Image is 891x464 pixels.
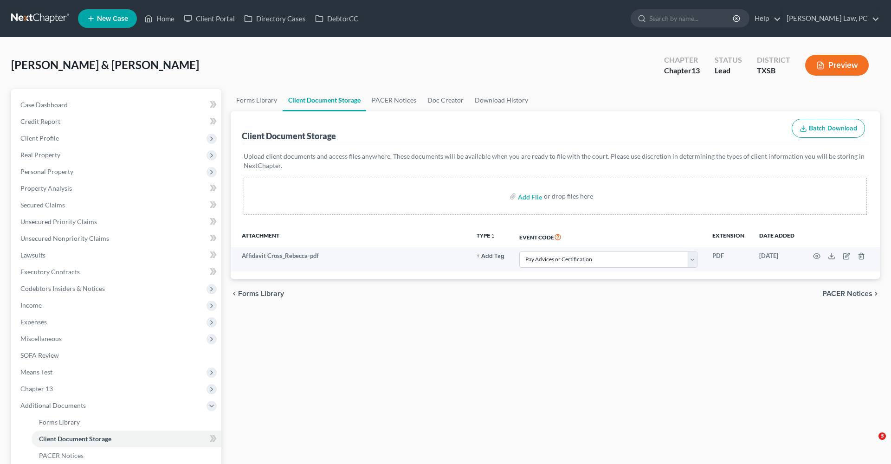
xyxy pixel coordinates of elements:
span: Unsecured Priority Claims [20,218,97,226]
th: Date added [752,226,802,247]
span: Personal Property [20,168,73,175]
span: New Case [97,15,128,22]
a: Executory Contracts [13,264,221,280]
a: Lawsuits [13,247,221,264]
span: Real Property [20,151,60,159]
a: Home [140,10,179,27]
a: Unsecured Nonpriority Claims [13,230,221,247]
a: [PERSON_NAME] Law, PC [782,10,879,27]
a: PACER Notices [32,447,221,464]
span: Credit Report [20,117,60,125]
th: Extension [705,226,752,247]
div: Chapter [664,55,700,65]
span: PACER Notices [822,290,872,297]
a: Secured Claims [13,197,221,213]
span: Executory Contracts [20,268,80,276]
span: 13 [691,66,700,75]
span: Secured Claims [20,201,65,209]
a: SOFA Review [13,347,221,364]
span: Forms Library [39,418,80,426]
a: Directory Cases [239,10,310,27]
div: Status [715,55,742,65]
p: Upload client documents and access files anywhere. These documents will be available when you are... [244,152,867,170]
span: Chapter 13 [20,385,53,393]
span: Property Analysis [20,184,72,192]
span: Batch Download [809,124,857,132]
td: [DATE] [752,247,802,271]
span: Lawsuits [20,251,45,259]
span: PACER Notices [39,451,84,459]
button: Preview [805,55,869,76]
button: Batch Download [792,119,865,138]
span: Client Document Storage [39,435,111,443]
span: Means Test [20,368,52,376]
span: Codebtors Insiders & Notices [20,284,105,292]
a: Credit Report [13,113,221,130]
span: Client Profile [20,134,59,142]
i: chevron_left [231,290,238,297]
span: Unsecured Nonpriority Claims [20,234,109,242]
button: chevron_left Forms Library [231,290,284,297]
td: PDF [705,247,752,271]
div: or drop files here [544,192,593,201]
div: Client Document Storage [242,130,336,142]
td: Affidavit Cross_Rebecca-pdf [231,247,469,271]
a: Property Analysis [13,180,221,197]
span: Miscellaneous [20,335,62,342]
span: Additional Documents [20,401,86,409]
button: TYPEunfold_more [477,233,496,239]
span: [PERSON_NAME] & [PERSON_NAME] [11,58,199,71]
div: Chapter [664,65,700,76]
i: chevron_right [872,290,880,297]
a: Client Document Storage [32,431,221,447]
input: Search by name... [649,10,734,27]
a: Download History [469,89,534,111]
a: Doc Creator [422,89,469,111]
a: Help [750,10,781,27]
iframe: Intercom live chat [859,432,882,455]
i: unfold_more [490,233,496,239]
span: Case Dashboard [20,101,68,109]
button: + Add Tag [477,253,504,259]
a: Client Document Storage [283,89,366,111]
a: PACER Notices [366,89,422,111]
button: PACER Notices chevron_right [822,290,880,297]
th: Attachment [231,226,469,247]
a: Forms Library [231,89,283,111]
span: 3 [878,432,886,440]
th: Event Code [512,226,705,247]
a: Case Dashboard [13,97,221,113]
a: Unsecured Priority Claims [13,213,221,230]
a: Forms Library [32,414,221,431]
a: Client Portal [179,10,239,27]
a: + Add Tag [477,251,504,260]
span: Income [20,301,42,309]
span: Expenses [20,318,47,326]
span: SOFA Review [20,351,59,359]
div: TXSB [757,65,790,76]
div: District [757,55,790,65]
span: Forms Library [238,290,284,297]
a: DebtorCC [310,10,363,27]
div: Lead [715,65,742,76]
